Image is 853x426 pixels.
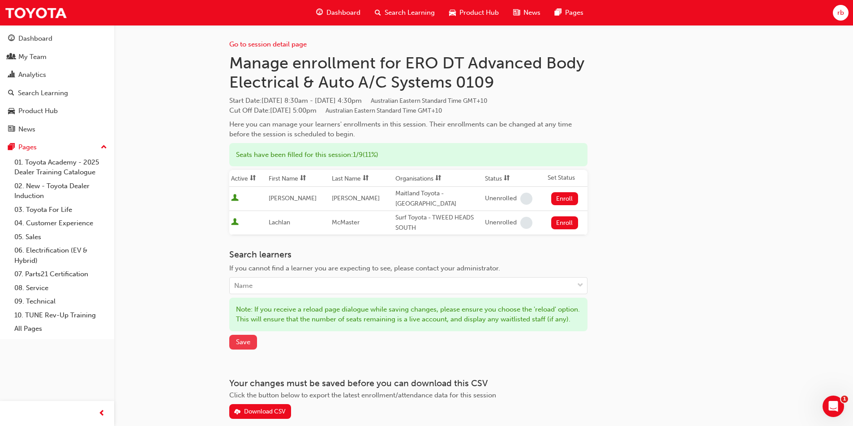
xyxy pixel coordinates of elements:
h1: Manage enrollment for ERO DT Advanced Body Electrical & Auto A/C Systems 0109 [229,53,587,92]
button: Pages [4,139,111,156]
span: Save [236,338,250,346]
a: 07. Parts21 Certification [11,267,111,281]
div: Analytics [18,70,46,80]
div: News [18,124,35,135]
span: Australian Eastern Standard Time GMT+10 [326,107,442,114]
a: pages-iconPages [548,4,591,22]
span: download-icon [234,409,240,416]
a: My Team [4,49,111,65]
div: Unenrolled [485,219,517,227]
span: people-icon [8,53,15,61]
button: rb [833,5,849,21]
th: Toggle SortBy [483,170,546,187]
span: News [523,8,540,18]
th: Toggle SortBy [267,170,330,187]
div: Seats have been filled for this session : 1 / 9 ( 11% ) [229,143,587,167]
a: Analytics [4,67,111,83]
span: User is active [231,218,239,227]
span: 1 [841,396,848,403]
span: User is active [231,194,239,203]
div: Download CSV [244,408,286,415]
span: sorting-icon [504,175,510,182]
a: 02. New - Toyota Dealer Induction [11,179,111,203]
span: Dashboard [326,8,360,18]
div: Dashboard [18,34,52,44]
div: Note: If you receive a reload page dialogue while saving changes, please ensure you choose the 'r... [229,298,587,331]
span: prev-icon [99,408,105,419]
span: sorting-icon [300,175,306,182]
span: Click the button below to export the latest enrollment/attendance data for this session [229,391,496,399]
a: news-iconNews [506,4,548,22]
span: McMaster [332,219,360,226]
a: car-iconProduct Hub [442,4,506,22]
span: sorting-icon [250,175,256,182]
span: [PERSON_NAME] [332,194,380,202]
span: Lachlan [269,219,290,226]
th: Toggle SortBy [229,170,267,187]
span: news-icon [8,126,15,134]
span: car-icon [449,7,456,18]
span: search-icon [8,89,14,97]
button: Enroll [551,192,578,205]
span: rb [837,8,844,18]
span: car-icon [8,107,15,115]
span: news-icon [513,7,520,18]
h3: Search learners [229,249,587,260]
a: 10. TUNE Rev-Up Training [11,308,111,322]
span: learningRecordVerb_NONE-icon [520,217,532,229]
button: Enroll [551,216,578,229]
span: Pages [565,8,583,18]
button: Save [229,335,257,350]
div: Pages [18,142,37,152]
a: 09. Technical [11,295,111,308]
span: Start Date : [229,96,587,106]
iframe: Intercom live chat [823,396,844,417]
a: guage-iconDashboard [309,4,368,22]
img: Trak [4,3,67,23]
span: up-icon [101,142,107,153]
span: chart-icon [8,71,15,79]
a: search-iconSearch Learning [368,4,442,22]
span: pages-icon [8,143,15,152]
a: 03. Toyota For Life [11,203,111,217]
button: DashboardMy TeamAnalyticsSearch LearningProduct HubNews [4,29,111,139]
a: 04. Customer Experience [11,216,111,230]
span: search-icon [375,7,381,18]
div: Maitland Toyota - [GEOGRAPHIC_DATA] [395,189,481,209]
th: Set Status [546,170,587,187]
span: Australian Eastern Standard Time GMT+10 [371,97,487,105]
a: 05. Sales [11,230,111,244]
button: Download CSV [229,404,291,419]
a: 01. Toyota Academy - 2025 Dealer Training Catalogue [11,156,111,179]
div: Here you can manage your learners' enrollments in this session. Their enrollments can be changed ... [229,119,587,139]
span: Search Learning [385,8,435,18]
a: Search Learning [4,85,111,101]
span: [PERSON_NAME] [269,194,317,202]
span: If you cannot find a learner you are expecting to see, please contact your administrator. [229,264,500,272]
div: Name [234,281,253,291]
a: Go to session detail page [229,40,307,48]
th: Toggle SortBy [330,170,394,187]
div: Unenrolled [485,194,517,203]
div: Search Learning [18,88,68,98]
h3: Your changes must be saved before you can download this CSV [229,378,587,388]
a: Dashboard [4,30,111,47]
span: guage-icon [8,35,15,43]
span: guage-icon [316,7,323,18]
div: My Team [18,52,47,62]
div: Product Hub [18,106,58,116]
a: Product Hub [4,103,111,119]
span: Product Hub [459,8,499,18]
a: 08. Service [11,281,111,295]
div: Surf Toyota - TWEED HEADS SOUTH [395,213,481,233]
th: Toggle SortBy [394,170,483,187]
span: [DATE] 8:30am - [DATE] 4:30pm [261,97,487,105]
span: sorting-icon [435,175,442,182]
a: News [4,121,111,138]
a: 06. Electrification (EV & Hybrid) [11,244,111,267]
span: Cut Off Date : [DATE] 5:00pm [229,106,442,114]
span: pages-icon [555,7,562,18]
span: learningRecordVerb_NONE-icon [520,193,532,205]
